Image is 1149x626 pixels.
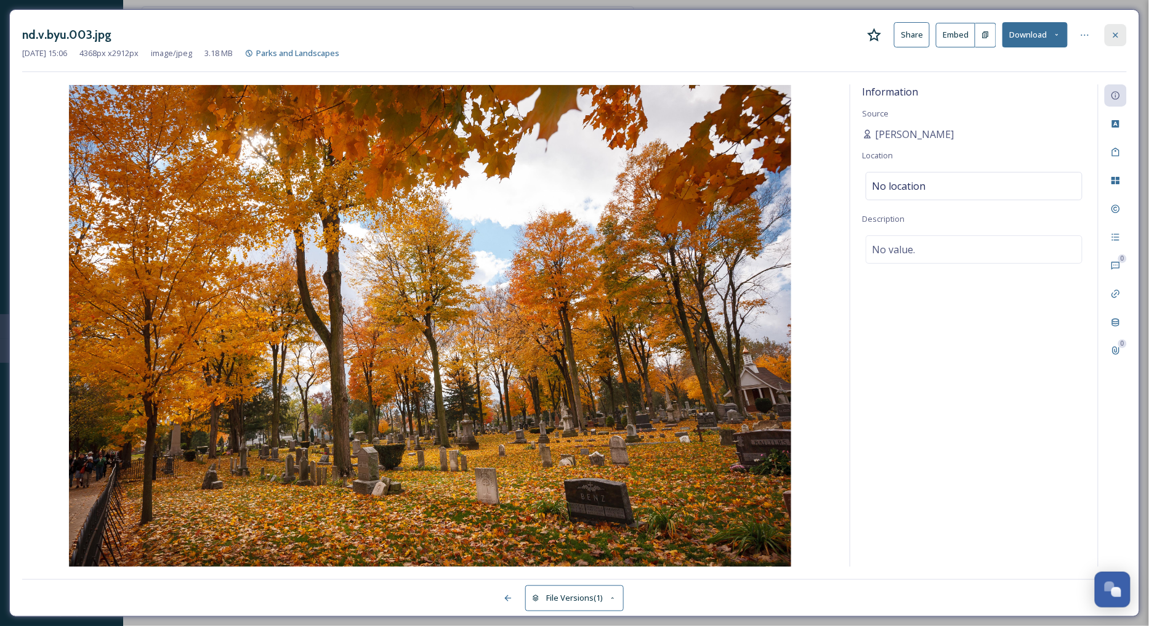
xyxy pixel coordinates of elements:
button: File Versions(1) [525,585,624,611]
div: 0 [1118,339,1127,348]
h3: nd.v.byu.003.jpg [22,26,111,44]
button: Embed [936,23,975,47]
span: 4368 px x 2912 px [79,47,139,59]
span: Location [863,150,893,161]
button: Share [894,22,930,47]
span: 3.18 MB [204,47,233,59]
span: [DATE] 15:06 [22,47,67,59]
span: Parks and Landscapes [256,47,339,59]
div: 0 [1118,254,1127,263]
span: No value. [873,242,916,257]
span: [PERSON_NAME] [876,127,954,142]
span: Source [863,108,889,119]
span: Description [863,213,905,224]
span: image/jpeg [151,47,192,59]
button: Download [1002,22,1068,47]
button: Open Chat [1095,572,1131,608]
span: Information [863,85,919,99]
span: No location [873,179,926,193]
img: 1Wc-uIjCEfSc4zEvgsgnj3zpTEa37iOy2.jpg [22,85,837,567]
